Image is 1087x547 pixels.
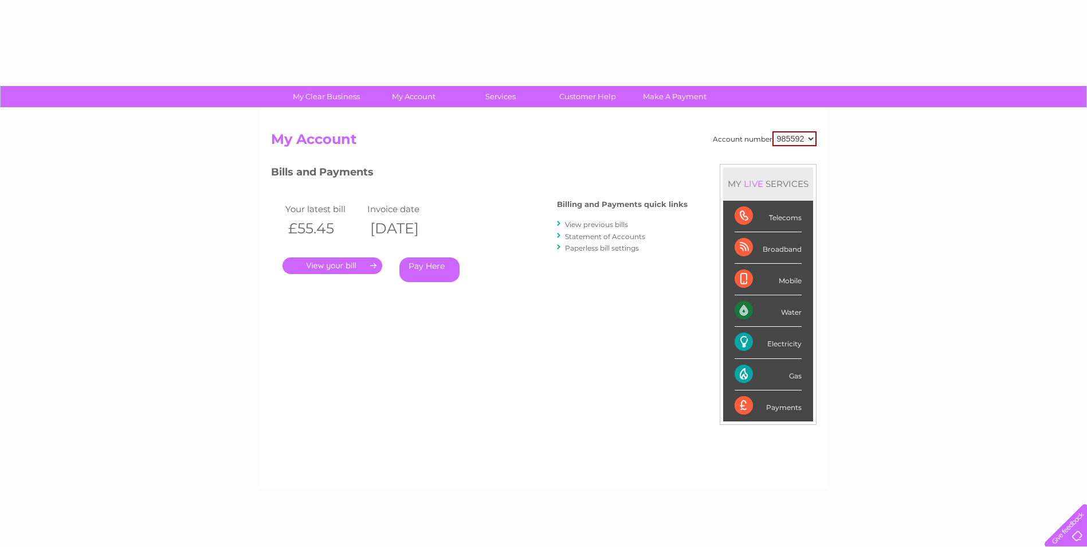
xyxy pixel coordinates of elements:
[271,164,688,184] h3: Bills and Payments
[627,86,722,107] a: Make A Payment
[399,257,460,282] a: Pay Here
[735,327,802,358] div: Electricity
[282,217,365,240] th: £55.45
[713,131,817,146] div: Account number
[735,359,802,390] div: Gas
[364,217,447,240] th: [DATE]
[271,131,817,153] h2: My Account
[735,295,802,327] div: Water
[557,200,688,209] h4: Billing and Payments quick links
[565,232,645,241] a: Statement of Accounts
[279,86,374,107] a: My Clear Business
[282,201,365,217] td: Your latest bill
[741,178,766,189] div: LIVE
[565,220,628,229] a: View previous bills
[565,244,639,252] a: Paperless bill settings
[735,264,802,295] div: Mobile
[723,167,813,200] div: MY SERVICES
[282,257,382,274] a: .
[735,201,802,232] div: Telecoms
[364,201,447,217] td: Invoice date
[453,86,548,107] a: Services
[540,86,635,107] a: Customer Help
[366,86,461,107] a: My Account
[735,232,802,264] div: Broadband
[735,390,802,421] div: Payments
